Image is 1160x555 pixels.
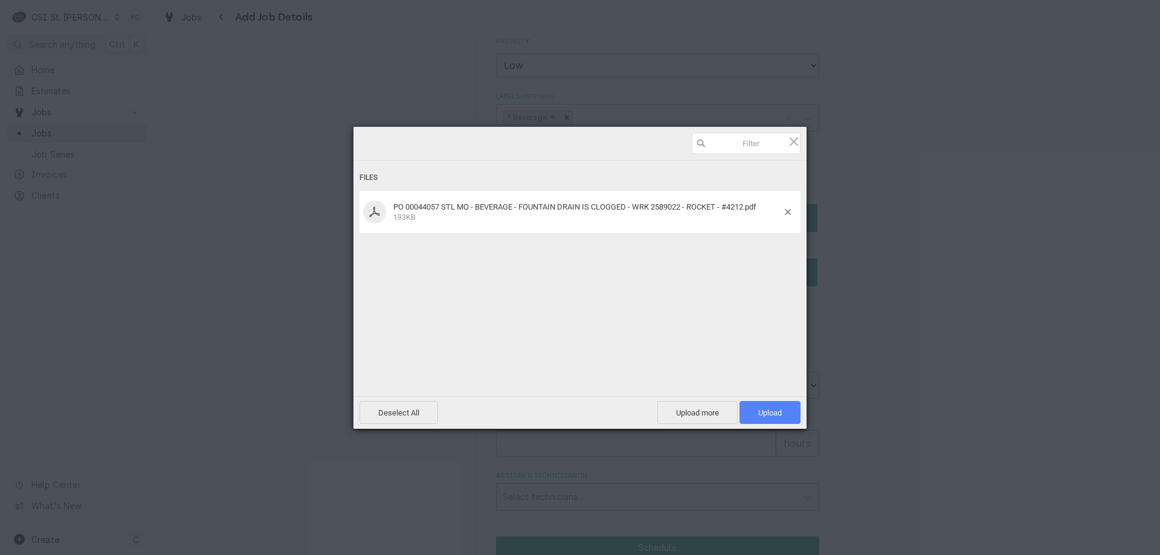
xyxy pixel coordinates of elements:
[657,401,738,424] span: Upload more
[739,401,801,424] span: Upload
[359,167,801,189] div: Files
[390,202,785,222] div: PO 00044057 STL MO - BEVERAGE - FOUNTAIN DRAIN IS CLOGGED - WRK 2589022 - ROCKET - #4212.pdf
[393,213,415,222] span: 193KB
[787,135,801,148] span: Click here or hit ESC to close picker
[359,401,438,424] span: Deselect All
[692,133,801,154] input: Filter
[758,408,782,417] span: Upload
[393,202,756,211] span: PO 00044057 STL MO - BEVERAGE - FOUNTAIN DRAIN IS CLOGGED - WRK 2589022 - ROCKET - #4212.pdf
